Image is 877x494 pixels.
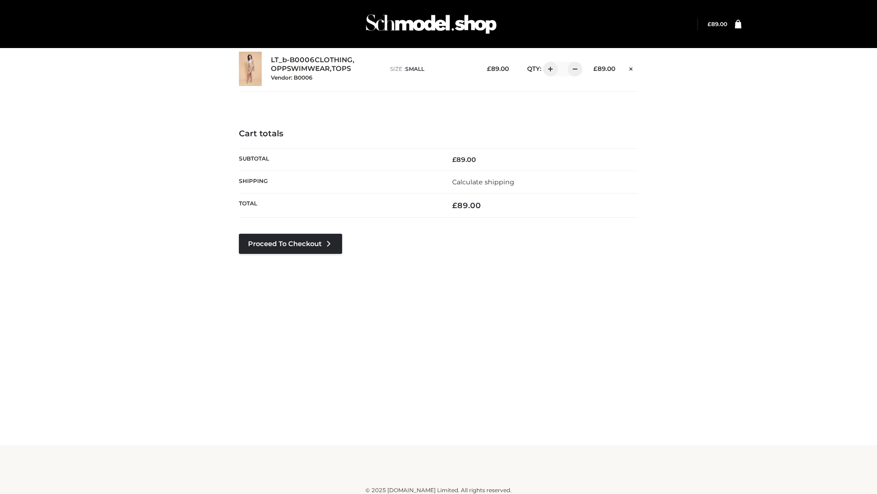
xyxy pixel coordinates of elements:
[239,148,438,171] th: Subtotal
[405,65,424,72] span: SMALL
[452,156,476,164] bdi: 89.00
[271,74,312,81] small: Vendor: B0006
[487,65,491,72] span: £
[271,56,315,64] a: LT_b-B0006
[452,178,514,186] a: Calculate shipping
[487,65,509,72] bdi: 89.00
[593,65,615,72] bdi: 89.00
[452,201,481,210] bdi: 89.00
[708,21,727,27] a: £89.00
[708,21,727,27] bdi: 89.00
[452,156,456,164] span: £
[452,201,457,210] span: £
[593,65,597,72] span: £
[239,52,262,86] img: LT_b-B0006 - SMALL
[518,62,579,76] div: QTY:
[708,21,711,27] span: £
[390,65,473,73] p: size :
[239,171,438,193] th: Shipping
[239,193,438,218] th: Total
[271,64,330,73] a: OPPSWIMWEAR
[239,129,638,139] h4: Cart totals
[239,234,342,254] a: Proceed to Checkout
[271,56,381,81] div: , ,
[624,62,638,74] a: Remove this item
[363,6,500,42] img: Schmodel Admin 964
[332,64,351,73] a: TOPS
[315,56,353,64] a: CLOTHING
